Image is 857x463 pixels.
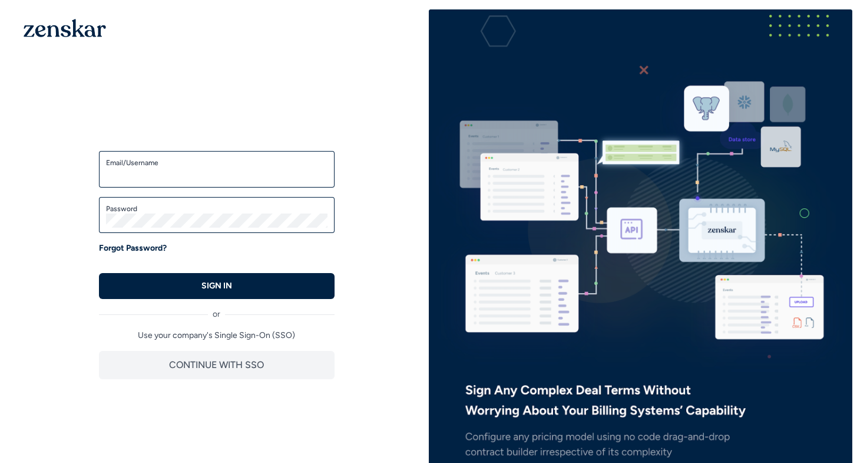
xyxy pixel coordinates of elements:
[24,19,106,37] img: 1OGAJ2xQqyY4LXKgY66KYq0eOWRCkrZdAb3gUhuVAqdWPZE9SRJmCz+oDMSn4zDLXe31Ii730ItAGKgCKgCCgCikA4Av8PJUP...
[99,273,335,299] button: SIGN IN
[106,158,327,168] label: Email/Username
[99,299,335,320] div: or
[99,330,335,341] p: Use your company's Single Sign-On (SSO)
[201,280,232,292] p: SIGN IN
[106,204,327,214] label: Password
[99,351,335,379] button: CONTINUE WITH SSO
[99,242,167,254] a: Forgot Password?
